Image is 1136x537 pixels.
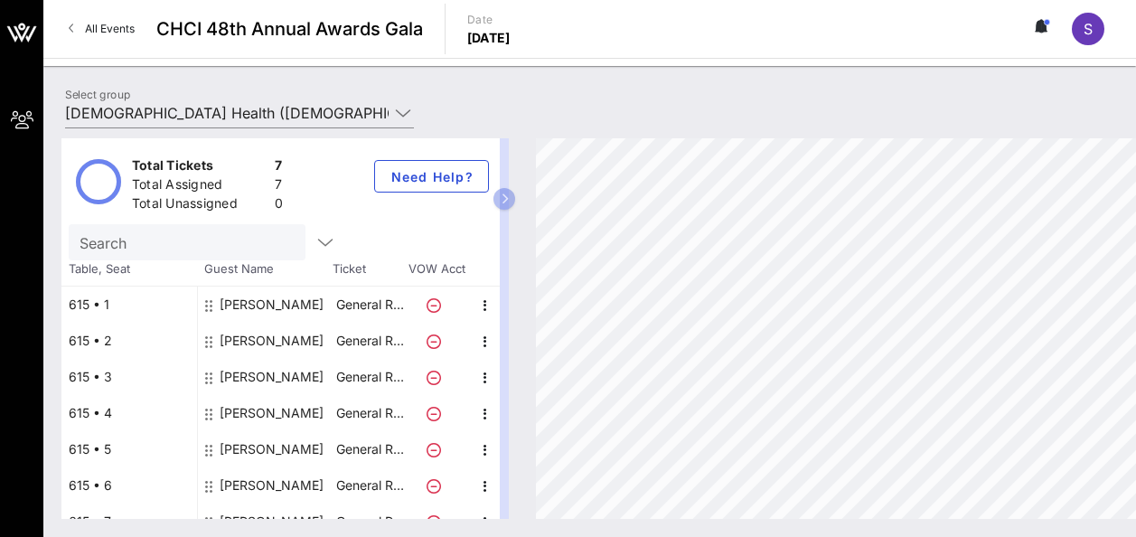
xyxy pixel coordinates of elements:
span: Ticket [333,260,405,278]
span: VOW Acct [405,260,468,278]
span: Need Help? [390,169,474,184]
div: Fausto Meza [220,395,324,431]
div: Total Unassigned [132,194,268,217]
label: Select group [65,88,130,101]
div: 7 [275,175,283,198]
div: David Gonzales [220,359,324,395]
div: S [1072,13,1104,45]
div: Total Tickets [132,156,268,179]
p: [DATE] [467,29,511,47]
div: 0 [275,194,283,217]
a: All Events [58,14,146,43]
span: S [1084,20,1093,38]
div: Total Assigned [132,175,268,198]
span: Guest Name [197,260,333,278]
p: General R… [333,287,406,323]
div: Richard Morin [220,467,324,504]
p: General R… [333,467,406,504]
p: General R… [333,395,406,431]
span: All Events [85,22,135,35]
div: 615 • 2 [61,323,197,359]
p: General R… [333,359,406,395]
div: 7 [275,156,283,179]
div: 615 • 5 [61,431,197,467]
div: Dominic Dominguez [220,431,324,467]
div: Jared Najjar [220,323,324,359]
div: 615 • 1 [61,287,197,323]
button: Need Help? [374,160,489,193]
p: Date [467,11,511,29]
div: 615 • 3 [61,359,197,395]
span: Table, Seat [61,260,197,278]
div: Paul Bollinger [220,287,324,323]
p: General R… [333,431,406,467]
div: 615 • 6 [61,467,197,504]
span: CHCI 48th Annual Awards Gala [156,15,423,42]
p: General R… [333,323,406,359]
div: 615 • 4 [61,395,197,431]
